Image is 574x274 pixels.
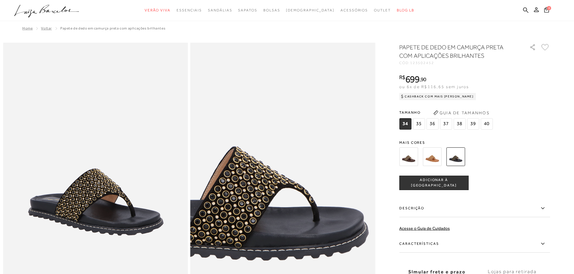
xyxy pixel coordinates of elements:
i: R$ [399,75,405,80]
i: , [419,77,426,82]
span: 40 [481,118,493,130]
div: CÓD: [399,61,520,65]
a: Home [22,26,33,30]
span: 39 [467,118,479,130]
a: noSubCategoriesText [238,5,257,16]
span: 37 [440,118,452,130]
span: Sandálias [208,8,232,12]
a: noSubCategoriesText [208,5,232,16]
span: Sapatos [238,8,257,12]
span: BLOG LB [397,8,414,12]
span: [DEMOGRAPHIC_DATA] [286,8,334,12]
span: ADICIONAR À [GEOGRAPHIC_DATA] [400,177,468,188]
button: ADICIONAR À [GEOGRAPHIC_DATA] [399,176,469,190]
label: Descrição [399,200,550,217]
a: Voltar [41,26,52,30]
img: PAPETE DE DEDO EM CAMURÇA CAFÉ COM APLICAÇÕES BRILHANTES [399,147,418,166]
span: 38 [453,118,466,130]
span: 36 [426,118,438,130]
h1: PAPETE DE DEDO EM CAMURÇA PRETA COM APLICAÇÕES BRILHANTES [399,43,512,60]
button: Guia de Tamanhos [431,108,491,118]
a: noSubCategoriesText [145,5,171,16]
span: ou 6x de R$116,65 sem juros [399,84,469,89]
label: Características [399,235,550,253]
a: noSubCategoriesText [263,5,280,16]
span: 699 [405,74,419,85]
span: 34 [399,118,411,130]
span: 90 [421,76,426,82]
img: PAPETE DE DEDO EM CAMURÇA PRETA COM APLICAÇÕES BRILHANTES [446,147,465,166]
span: Acessórios [340,8,368,12]
span: 0 [547,6,551,10]
button: 0 [542,7,551,15]
a: Acesse o Guia de Cuidados [399,226,450,231]
span: PAPETE DE DEDO EM CAMURÇA PRETA COM APLICAÇÕES BRILHANTES [60,26,165,30]
div: Cashback com Mais [PERSON_NAME] [399,93,476,100]
span: Essenciais [177,8,202,12]
span: Tamanho [399,108,494,117]
a: noSubCategoriesText [374,5,391,16]
span: Outlet [374,8,391,12]
span: Mais cores [399,141,550,144]
a: BLOG LB [397,5,414,16]
a: noSubCategoriesText [177,5,202,16]
span: 123502452 [410,61,434,65]
span: 35 [413,118,425,130]
img: PAPETE DE DEDO EM CAMURÇA CARAMELO COM APLICAÇÕES BRILHANTES [423,147,441,166]
a: noSubCategoriesText [286,5,334,16]
a: noSubCategoriesText [340,5,368,16]
span: Verão Viva [145,8,171,12]
span: Bolsas [263,8,280,12]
